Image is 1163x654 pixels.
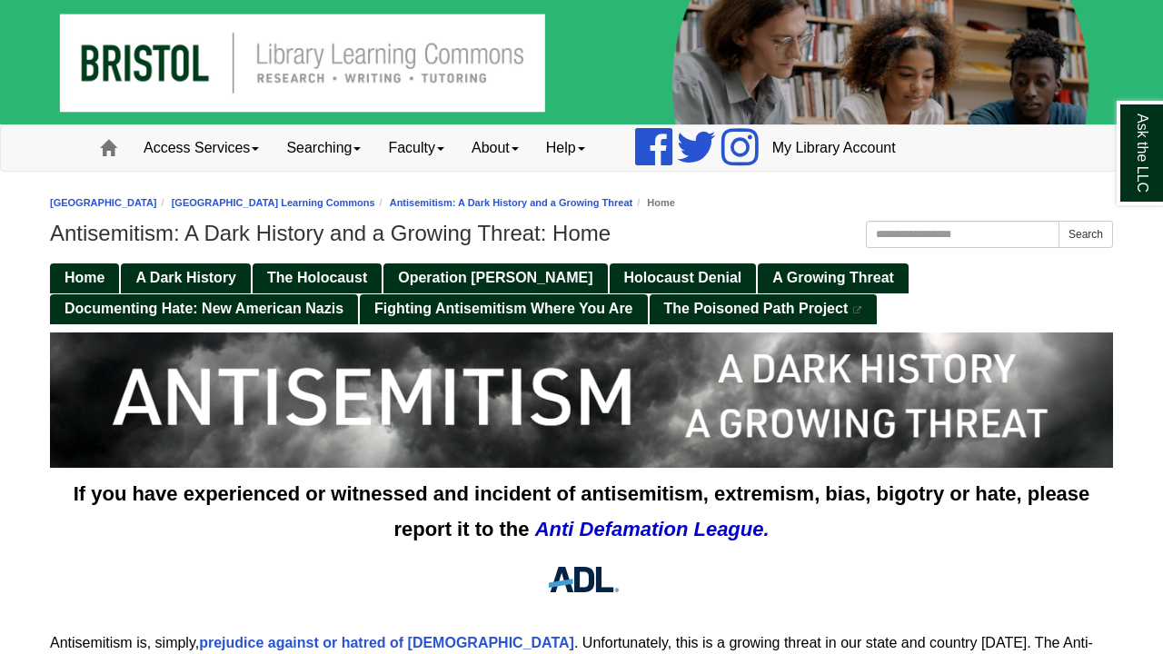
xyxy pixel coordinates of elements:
[374,125,458,171] a: Faculty
[65,270,104,285] span: Home
[267,270,367,285] span: The Holocaust
[772,270,894,285] span: A Growing Threat
[693,518,769,540] strong: League.
[650,294,878,324] a: The Poisoned Path Project
[50,197,157,208] a: [GEOGRAPHIC_DATA]
[172,197,375,208] a: [GEOGRAPHIC_DATA] Learning Commons
[360,294,647,324] a: Fighting Antisemitism Where You Are
[610,263,757,293] a: Holocaust Denial
[632,194,675,212] li: Home
[50,294,358,324] a: Documenting Hate: New American Nazis
[50,332,1113,468] img: Antisemitism, a dark history, a growing threat
[50,194,1113,212] nav: breadcrumb
[65,301,343,316] span: Documenting Hate: New American Nazis
[50,263,119,293] a: Home
[624,270,742,285] span: Holocaust Denial
[758,263,909,293] a: A Growing Threat
[532,125,599,171] a: Help
[398,270,592,285] span: Operation [PERSON_NAME]
[535,518,689,540] i: Anti Defamation
[199,635,574,650] a: prejudice against or hatred of [DEMOGRAPHIC_DATA]
[390,197,633,208] a: Antisemitism: A Dark History and a Growing Threat
[664,301,849,316] span: The Poisoned Path Project
[50,221,1113,246] h1: Antisemitism: A Dark History and a Growing Threat: Home
[383,263,607,293] a: Operation [PERSON_NAME]
[539,556,625,603] img: ADL
[74,482,1090,540] span: If you have experienced or witnessed and incident of antisemitism, extremism, bias, bigotry or ha...
[1059,221,1113,248] button: Search
[50,262,1113,323] div: Guide Pages
[135,270,236,285] span: A Dark History
[273,125,374,171] a: Searching
[852,306,863,314] i: This link opens in a new window
[253,263,382,293] a: The Holocaust
[130,125,273,171] a: Access Services
[374,301,632,316] span: Fighting Antisemitism Where You Are
[759,125,910,171] a: My Library Account
[458,125,532,171] a: About
[535,518,770,540] a: Anti Defamation League.
[121,263,251,293] a: A Dark History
